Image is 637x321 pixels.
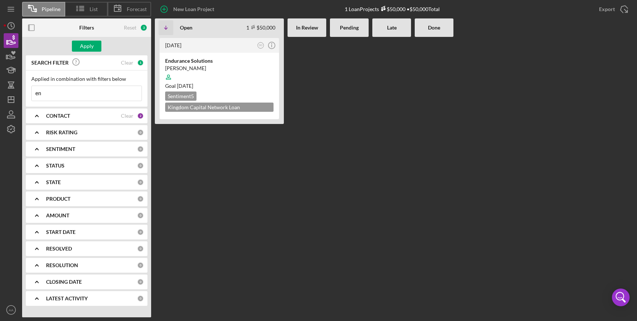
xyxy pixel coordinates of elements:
div: 1 Loan Projects • $50,000 Total [345,6,440,12]
div: 0 [137,229,144,235]
div: 3 [140,24,147,31]
b: START DATE [46,229,76,235]
div: 0 [137,279,144,285]
div: 0 [137,245,144,252]
div: Applied in combination with filters below [31,76,142,82]
div: Open Intercom Messenger [612,289,630,306]
div: 1 $50,000 [246,24,275,31]
b: RESOLUTION [46,262,78,268]
time: 09/16/2025 [177,83,193,89]
div: 0 [137,295,144,302]
b: Open [180,25,192,31]
b: RESOLVED [46,246,72,252]
div: Clear [121,113,133,119]
button: Export [592,2,633,17]
div: [PERSON_NAME] [165,65,274,72]
b: PRODUCT [46,196,70,202]
b: SENTIMENT [46,146,75,152]
b: SEARCH FILTER [31,60,69,66]
div: 2 [137,113,144,119]
b: STATE [46,179,61,185]
b: LATEST ACTIVITY [46,296,88,301]
b: RISK RATING [46,130,77,135]
span: Pipeline [42,6,60,12]
text: DO [259,44,262,46]
div: Endurance Solutions [165,57,274,65]
div: 0 [137,129,144,136]
button: AA [4,303,18,317]
text: AA [9,308,14,312]
div: 0 [137,262,144,269]
button: New Loan Project [155,2,222,17]
div: New Loan Project [173,2,214,17]
span: Forecast [127,6,147,12]
a: [DATE]DOEndurance Solutions[PERSON_NAME]Goal [DATE]Sentiment5Kingdom Capital Network Loan Applica... [159,37,280,120]
div: Apply [80,41,94,52]
b: Done [428,25,440,31]
b: Filters [79,25,94,31]
b: CONTACT [46,113,70,119]
time: 2025-06-26 20:07 [165,42,181,48]
div: Clear [121,60,133,66]
b: Pending [340,25,359,31]
span: List [90,6,98,12]
b: In Review [296,25,318,31]
span: Goal [165,83,193,89]
div: 0 [137,196,144,202]
b: CLOSING DATE [46,279,82,285]
div: 0 [137,212,144,219]
b: Late [387,25,397,31]
div: 0 [137,162,144,169]
div: Kingdom Capital Network Loan Application $50,000 [165,103,274,112]
b: AMOUNT [46,213,69,218]
div: 1 [137,59,144,66]
div: Export [599,2,615,17]
button: DO [256,41,266,51]
div: 0 [137,179,144,186]
div: $50,000 [379,6,405,12]
b: STATUS [46,163,65,169]
div: Reset [124,25,136,31]
button: Apply [72,41,101,52]
div: Sentiment 5 [165,92,196,101]
div: 0 [137,146,144,152]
